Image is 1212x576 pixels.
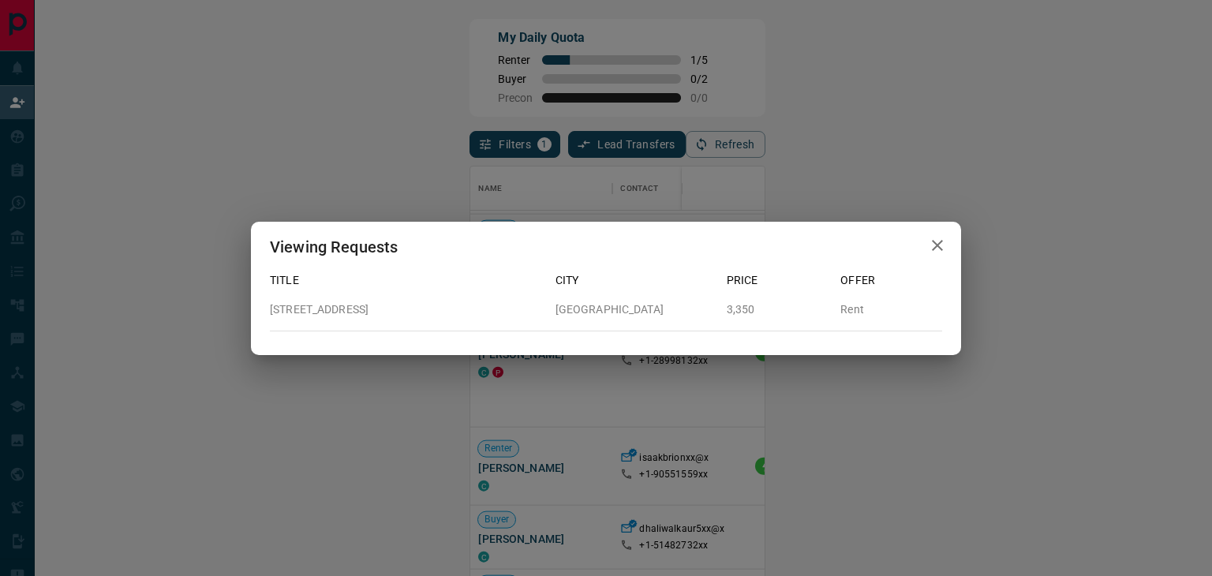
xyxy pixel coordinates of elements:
[251,222,417,272] h2: Viewing Requests
[840,272,942,289] p: Offer
[727,272,829,289] p: Price
[270,301,543,318] p: [STREET_ADDRESS]
[727,301,829,318] p: 3,350
[555,301,714,318] p: [GEOGRAPHIC_DATA]
[840,301,942,318] p: Rent
[270,272,543,289] p: Title
[555,272,714,289] p: City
